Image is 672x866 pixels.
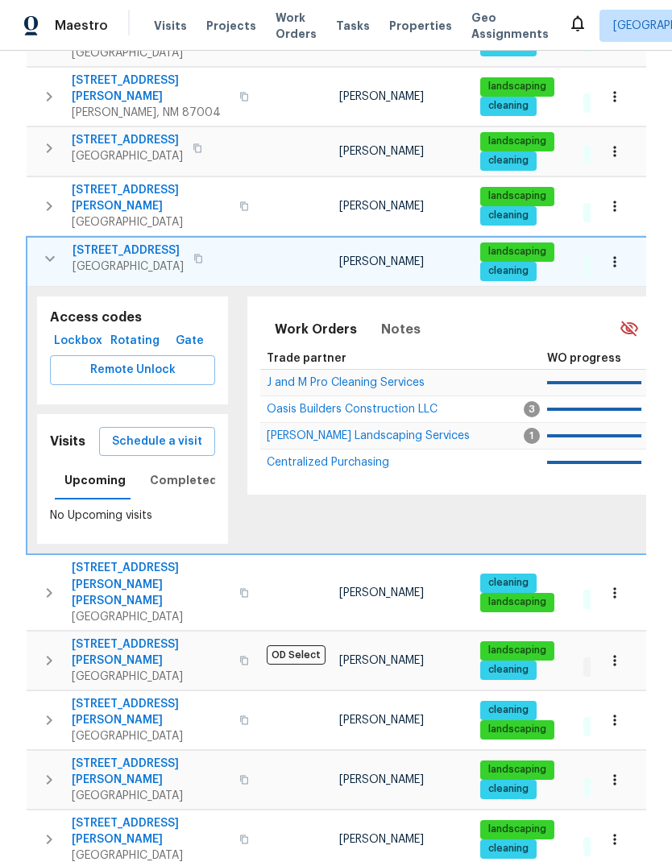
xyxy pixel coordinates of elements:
span: [STREET_ADDRESS][PERSON_NAME] [72,182,230,214]
span: 1 [524,428,540,444]
span: cleaning [482,842,535,856]
span: [STREET_ADDRESS][PERSON_NAME] [72,73,230,105]
span: [STREET_ADDRESS][PERSON_NAME] [72,756,230,788]
span: [GEOGRAPHIC_DATA] [73,259,184,275]
a: Oasis Builders Construction LLC [267,404,438,414]
span: [GEOGRAPHIC_DATA] [72,847,230,864]
span: 3 Done [585,720,632,734]
h5: Visits [50,433,85,450]
span: cleaning [482,782,535,796]
span: [PERSON_NAME] [339,834,424,845]
span: Properties [389,18,452,34]
span: Trade partner [267,353,346,364]
span: Visits [154,18,187,34]
span: Maestro [55,18,108,34]
span: [GEOGRAPHIC_DATA] [72,148,183,164]
span: Work Orders [276,10,317,42]
span: landscaping [482,189,553,203]
button: Rotating [106,326,164,356]
button: Lockbox [50,326,106,356]
span: Tasks [336,20,370,31]
span: landscaping [482,80,553,93]
span: [STREET_ADDRESS] [73,242,184,259]
span: 7 Done [585,148,632,162]
span: [GEOGRAPHIC_DATA] [72,609,230,625]
span: 9 Done [585,97,632,110]
span: [PERSON_NAME] [339,201,424,212]
span: [GEOGRAPHIC_DATA] [72,669,230,685]
span: cleaning [482,154,535,168]
span: Remote Unlock [63,360,202,380]
span: landscaping [482,723,553,736]
span: cleaning [482,663,535,677]
a: J and M Pro Cleaning Services [267,378,425,387]
span: [GEOGRAPHIC_DATA] [72,214,230,230]
span: Projects [206,18,256,34]
span: [GEOGRAPHIC_DATA] [72,728,230,744]
span: cleaning [482,703,535,717]
span: Completed [150,470,218,491]
button: Schedule a visit [99,427,215,457]
span: Oasis Builders Construction LLC [267,404,438,415]
span: Notes [381,318,421,341]
span: 1 WIP [585,661,621,674]
span: landscaping [482,245,553,259]
span: 9 Done [585,206,632,220]
span: Geo Assignments [471,10,549,42]
span: Work Orders [275,318,357,341]
h5: Access codes [50,309,215,326]
span: 7 Done [585,259,632,272]
span: [PERSON_NAME] [339,715,424,726]
span: 28 Done [585,839,638,853]
span: Rotating [113,331,157,351]
span: landscaping [482,763,553,777]
a: Centralized Purchasing [267,458,389,467]
span: landscaping [482,644,553,657]
span: [PERSON_NAME] [339,774,424,785]
span: [STREET_ADDRESS][PERSON_NAME] [72,636,230,669]
span: [PERSON_NAME] Landscaping Services [267,430,470,441]
span: cleaning [482,576,535,590]
span: [STREET_ADDRESS] [72,132,183,148]
span: [STREET_ADDRESS][PERSON_NAME] [72,696,230,728]
span: 4 Done [585,593,633,607]
p: No Upcoming visits [50,508,215,524]
span: J and M Pro Cleaning Services [267,377,425,388]
span: [GEOGRAPHIC_DATA] [72,788,230,804]
span: [STREET_ADDRESS][PERSON_NAME] [72,815,230,847]
span: Gate [170,331,209,351]
span: cleaning [482,99,535,113]
span: cleaning [482,264,535,278]
span: WO progress [547,353,621,364]
span: [STREET_ADDRESS][PERSON_NAME][PERSON_NAME] [72,560,230,608]
span: Upcoming [64,470,126,491]
button: Gate [164,326,215,356]
span: Centralized Purchasing [267,457,389,468]
span: Lockbox [56,331,100,351]
span: landscaping [482,595,553,609]
span: 18 Done [585,780,636,793]
span: [PERSON_NAME] [339,146,424,157]
a: [PERSON_NAME] Landscaping Services [267,431,470,441]
span: [GEOGRAPHIC_DATA] [72,45,230,61]
span: [PERSON_NAME] [339,587,424,599]
span: Schedule a visit [112,432,202,452]
span: [PERSON_NAME] [339,91,424,102]
button: Remote Unlock [50,355,215,385]
span: [PERSON_NAME] [339,256,424,267]
span: [PERSON_NAME], NM 87004 [72,105,230,121]
span: OD Select [267,645,326,665]
span: landscaping [482,822,553,836]
span: 3 [524,401,540,417]
span: cleaning [482,209,535,222]
span: landscaping [482,135,553,148]
span: [PERSON_NAME] [339,655,424,666]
